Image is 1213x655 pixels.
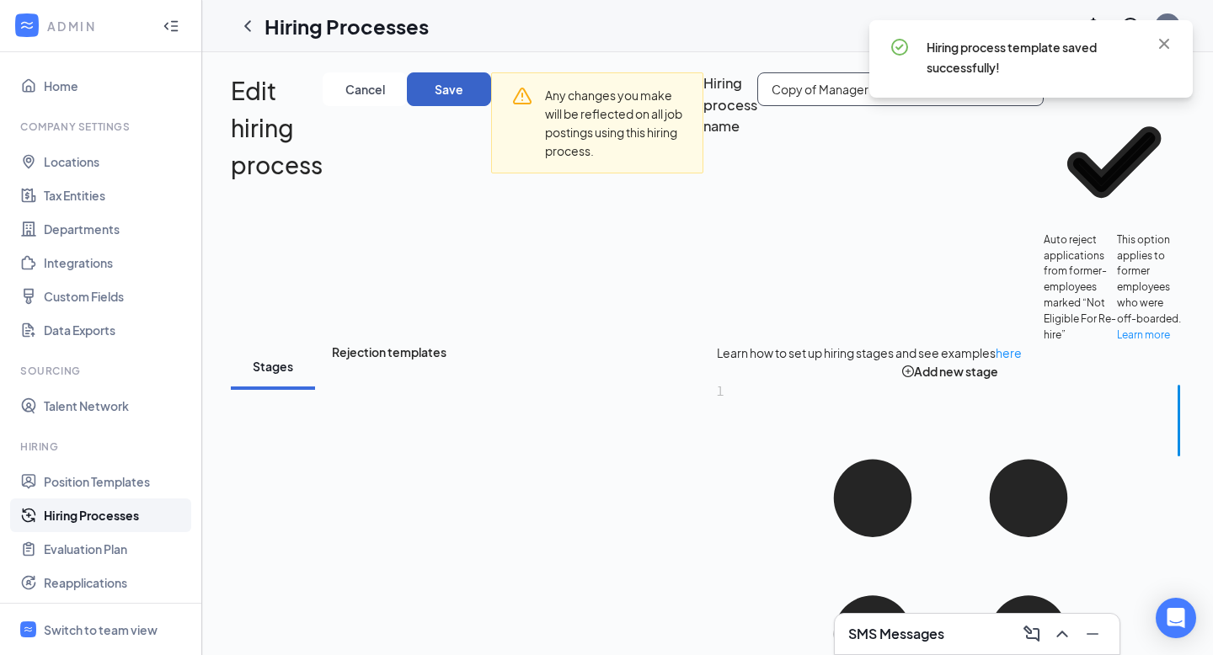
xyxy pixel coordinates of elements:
[1044,92,1184,232] svg: Checkmark
[902,365,914,377] span: plus-circle
[1160,19,1175,33] div: PM
[231,72,323,184] h1: Edit hiring process
[44,566,188,599] a: Reapplications
[238,16,258,36] svg: ChevronLeft
[1120,16,1141,36] svg: QuestionInfo
[996,343,1022,362] a: here
[1018,620,1045,647] button: ComposeMessage
[717,383,724,398] span: 1
[44,621,158,638] div: Switch to team view
[248,358,298,375] div: Stages
[512,86,532,106] svg: Warning
[1156,598,1196,638] div: Open Intercom Messenger
[996,345,1022,360] span: here
[44,246,188,280] a: Integrations
[323,72,407,106] button: Cancel
[848,625,944,643] h3: SMS Messages
[44,178,188,212] a: Tax Entities
[44,280,188,313] a: Custom Fields
[890,37,910,57] svg: CheckmarkCircle
[1083,16,1103,36] svg: Notifications
[545,86,690,160] div: Any changes you make will be reflected on all job postings using this hiring process.
[717,343,996,362] span: Learn how to set up hiring stages and see examples
[20,120,184,134] div: Company Settings
[1044,232,1117,343] div: Auto reject applications from former-employees marked “Not Eligible For Re-hire”
[19,17,35,34] svg: WorkstreamLogo
[44,465,188,498] a: Position Templates
[44,389,188,423] a: Talent Network
[1117,328,1170,341] a: Learn more
[20,364,184,378] div: Sourcing
[265,12,429,40] h1: Hiring Processes
[1049,620,1076,647] button: ChevronUp
[44,313,188,347] a: Data Exports
[323,72,407,184] a: Cancel
[1079,620,1106,647] button: Minimize
[1154,34,1174,54] svg: Cross
[345,83,385,95] span: Cancel
[44,145,188,178] a: Locations
[703,72,757,343] h3: Hiring process name
[1117,232,1184,343] span: This option applies to former employees who were off-boarded.
[44,532,188,566] a: Evaluation Plan
[1022,624,1042,644] svg: ComposeMessage
[717,362,1184,381] button: plus-circleAdd new stage
[44,69,188,103] a: Home
[757,72,1044,106] input: Name of hiring process
[23,624,34,635] svg: WorkstreamLogo
[407,72,491,106] button: Save
[44,498,188,532] a: Hiring Processes
[163,18,179,35] svg: Collapse
[332,343,446,390] div: Rejection templates
[927,40,1097,75] span: Hiring process template saved successfully!
[44,212,188,246] a: Departments
[47,18,147,35] div: ADMIN
[1082,624,1103,644] svg: Minimize
[20,439,184,454] div: Hiring
[1052,624,1072,644] svg: ChevronUp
